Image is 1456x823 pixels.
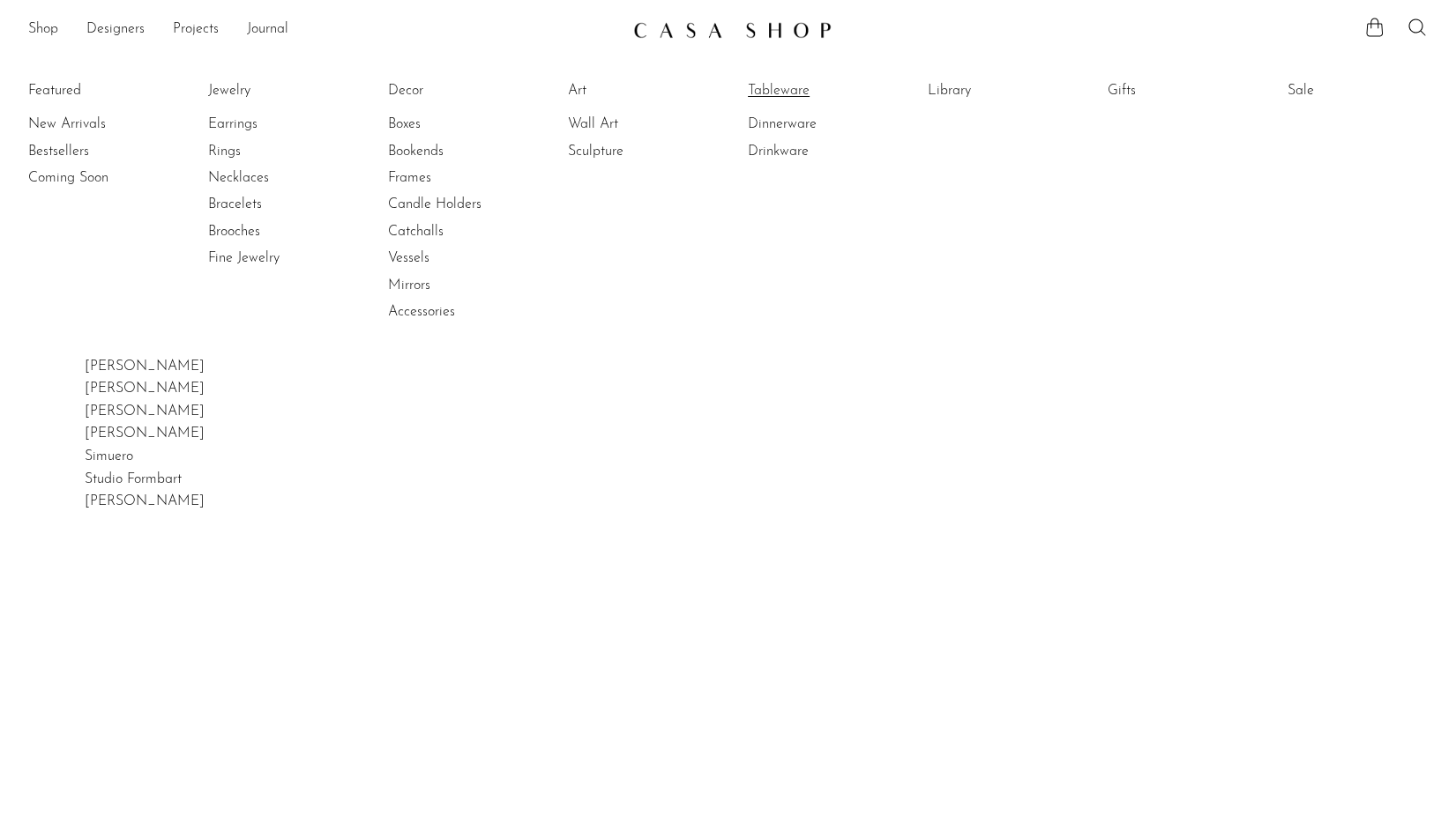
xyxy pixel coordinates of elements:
[568,78,700,165] ul: Art
[568,142,700,161] a: Sculpture
[85,360,205,374] a: [PERSON_NAME]
[388,248,520,268] a: Vessels
[748,142,880,161] a: Drinkware
[85,472,182,486] a: Studio Formbart
[28,19,58,41] a: Shop
[85,426,205,441] a: [PERSON_NAME]
[208,248,340,268] a: Fine Jewelry
[208,78,340,272] ul: Jewelry
[748,81,880,100] a: Tableware
[748,115,880,134] a: Dinnerware
[1108,81,1240,100] a: Gifts
[1288,78,1420,111] ul: Sale
[208,142,340,161] a: Rings
[208,115,340,134] a: Earrings
[85,494,205,508] a: [PERSON_NAME]
[568,115,700,134] a: Wall Art
[388,222,520,241] a: Catchalls
[85,404,205,419] a: [PERSON_NAME]
[388,115,520,134] a: Boxes
[28,115,161,134] a: New Arrivals
[388,168,520,188] a: Frames
[568,81,700,100] a: Art
[208,81,340,100] a: Jewelry
[86,19,145,41] a: Designers
[388,78,520,326] ul: Decor
[247,19,288,41] a: Journal
[208,222,340,241] a: Brooches
[28,142,161,161] a: Bestsellers
[388,276,520,295] a: Mirrors
[388,142,520,161] a: Bookends
[173,19,219,41] a: Projects
[208,195,340,214] a: Bracelets
[388,81,520,100] a: Decor
[388,195,520,214] a: Candle Holders
[28,15,619,45] nav: Desktop navigation
[928,81,1060,100] a: Library
[928,78,1060,111] ul: Library
[28,15,619,45] ul: NEW HEADER MENU
[1108,78,1240,111] ul: Gifts
[85,449,133,463] a: Simuero
[748,78,880,165] ul: Tableware
[1288,81,1420,100] a: Sale
[28,111,161,191] ul: Featured
[388,302,520,322] a: Accessories
[28,168,161,188] a: Coming Soon
[208,168,340,188] a: Necklaces
[85,382,205,396] a: [PERSON_NAME]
